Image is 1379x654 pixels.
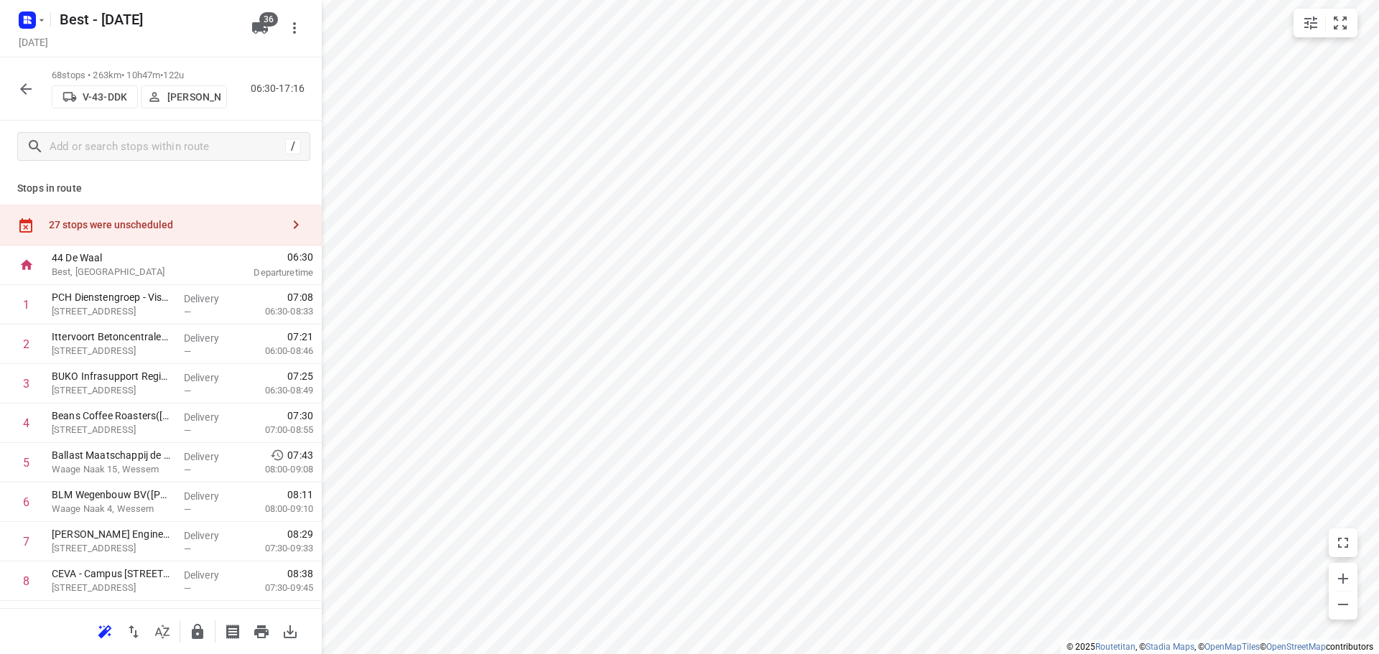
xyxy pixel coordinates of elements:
[242,304,313,319] p: 06:30-08:33
[287,369,313,383] span: 07:25
[52,265,201,279] p: Best, [GEOGRAPHIC_DATA]
[52,304,172,319] p: Begijnhofweg 9, Kelpen-oler
[1326,9,1355,37] button: Fit zoom
[52,408,172,423] p: Beans Coffee Roasters(Kelly Overheul)
[52,330,172,344] p: Ittervoort Betoncentralen(Jeffrey van de Beek)
[184,489,237,503] p: Delivery
[52,581,172,595] p: [STREET_ADDRESS]
[184,307,191,317] span: —
[1067,642,1373,652] li: © 2025 , © , © © contributors
[246,14,274,42] button: 36
[1204,642,1260,652] a: OpenMapTiles
[50,136,285,158] input: Add or search stops within route
[23,574,29,588] div: 8
[52,448,172,462] p: Ballast Maatschappij de Merwede B.V.(Maurice van Balkom)
[276,624,305,637] span: Download route
[184,386,191,396] span: —
[52,541,172,556] p: [STREET_ADDRESS]
[184,543,191,554] span: —
[1146,642,1194,652] a: Stadia Maps
[183,617,212,646] button: Lock route
[184,528,237,543] p: Delivery
[184,410,237,424] p: Delivery
[52,69,227,83] p: 68 stops • 263km • 10h47m
[218,624,247,637] span: Print shipping labels
[52,344,172,358] p: Afrikastraat 2, Ittervoort
[52,369,172,383] p: BUKO Infrasupport Regiovestiging Ittervoort(Charlie Boom)
[242,462,313,477] p: 08:00-09:08
[287,290,313,304] span: 07:08
[242,423,313,437] p: 07:00-08:55
[247,624,276,637] span: Print route
[52,502,172,516] p: Waage Naak 4, Wessem
[13,34,54,50] h5: Project date
[184,346,191,357] span: —
[23,416,29,430] div: 4
[184,607,237,622] p: Delivery
[184,291,237,306] p: Delivery
[52,290,172,304] p: PCH Dienstengroep - Visser & Smit Hanab - Kelpen Oler(Dion Boezaart)
[184,464,191,475] span: —
[83,91,127,103] p: V-43-DDK
[184,568,237,582] p: Delivery
[218,266,313,280] p: Departure time
[1294,9,1357,37] div: small contained button group
[242,581,313,595] p: 07:30-09:45
[167,91,220,103] p: [PERSON_NAME]
[251,81,310,96] p: 06:30-17:16
[52,85,138,108] button: V-43-DDK
[52,383,172,398] p: [STREET_ADDRESS]
[23,298,29,312] div: 1
[23,495,29,509] div: 6
[52,487,172,502] p: BLM Wegenbouw BV(Sandra Timmermans)
[242,383,313,398] p: 06:30-08:49
[270,448,284,462] svg: Early
[287,487,313,502] span: 08:11
[1296,9,1325,37] button: Map settings
[184,370,237,385] p: Delivery
[54,8,240,31] h5: Best - [DATE]
[287,408,313,423] span: 07:30
[52,251,201,265] p: 44 De Waal
[23,337,29,351] div: 2
[1266,642,1326,652] a: OpenStreetMap
[242,344,313,358] p: 06:00-08:46
[184,583,191,594] span: —
[52,423,172,437] p: [STREET_ADDRESS]
[259,12,278,27] span: 36
[287,606,313,620] span: 08:52
[148,624,177,637] span: Sort by time window
[141,85,227,108] button: [PERSON_NAME]
[287,527,313,541] span: 08:29
[52,606,172,620] p: Saint Gobain Abrasives(Sonja Corvers)
[287,448,313,462] span: 07:43
[23,377,29,391] div: 3
[184,504,191,515] span: —
[184,425,191,436] span: —
[90,624,119,637] span: Reoptimize route
[52,527,172,541] p: Stanley Engineered Fastening Benelux BV(Karlien Schmeetz/ Roger Prikken)
[242,502,313,516] p: 08:00-09:10
[52,566,172,581] p: CEVA - Campus Born - Holtum Noordweg 11(Nancy Schreurs)
[160,70,163,80] span: •
[23,535,29,548] div: 7
[49,219,282,230] div: 27 stops were unscheduled
[242,541,313,556] p: 07:30-09:33
[184,449,237,464] p: Delivery
[17,181,305,196] p: Stops in route
[119,624,148,637] span: Reverse route
[52,462,172,477] p: Waage Naak 15, Wessem
[287,566,313,581] span: 08:38
[287,330,313,344] span: 07:21
[163,70,184,80] span: 122u
[23,456,29,470] div: 5
[184,331,237,345] p: Delivery
[285,139,301,154] div: /
[218,250,313,264] span: 06:30
[1095,642,1136,652] a: Routetitan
